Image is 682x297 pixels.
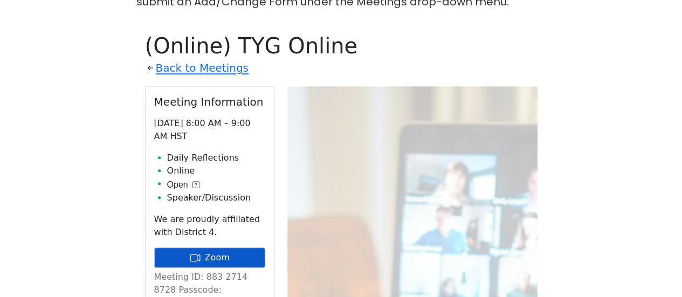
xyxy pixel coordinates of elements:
[167,151,265,164] li: Daily Reflections
[167,178,199,191] button: Open
[154,213,265,239] p: We are proudly affiliated with District 4.
[145,33,538,59] h1: (Online) TYG Online
[167,164,265,177] li: Online
[154,247,265,268] a: Zoom
[154,117,265,143] p: [DATE] 8:00 AM – 9:00 AM HST
[156,59,249,78] a: Back to Meetings
[167,178,188,191] span: Open
[167,191,265,204] li: Speaker/Discussion
[154,95,265,108] h2: Meeting Information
